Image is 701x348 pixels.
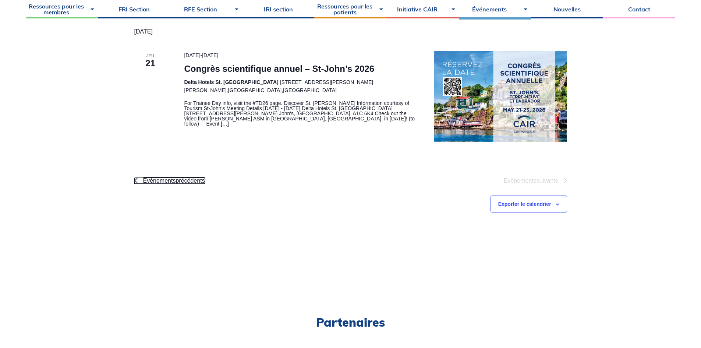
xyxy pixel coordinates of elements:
a: Congrès scientifique annuel – St-John’s 2026 [184,64,374,74]
span: [DATE] [184,52,200,58]
button: Exporter le calendrier [498,201,551,207]
span: Jeu [134,53,167,59]
h2: Partenaires [26,316,675,328]
time: [DATE] [134,27,153,36]
a: Évènements précédents [134,178,205,184]
p: For Trainee Day info, visit the #TD26 page. Discover St. [PERSON_NAME] Information courtesy of To... [184,101,417,126]
img: Screenshot 2025-07-22 121511 [434,51,567,142]
span: précédents [143,178,205,184]
span: 21 [134,57,167,70]
span: [DATE] [202,52,218,58]
span: Évènements [143,177,176,184]
time: - [184,52,218,58]
span: Delta Hotels St. [GEOGRAPHIC_DATA] [184,79,278,85]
